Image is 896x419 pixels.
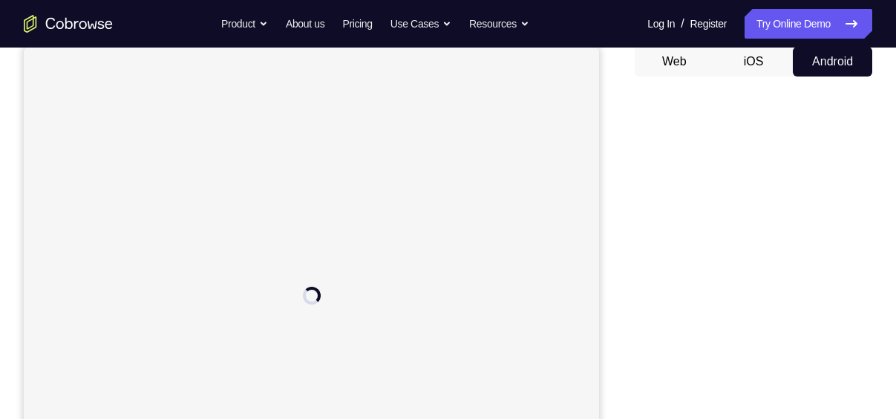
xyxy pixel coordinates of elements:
a: Pricing [342,9,372,39]
span: / [681,15,684,33]
button: Resources [469,9,529,39]
button: Use Cases [390,9,451,39]
a: Try Online Demo [745,9,872,39]
a: Register [690,9,727,39]
a: About us [286,9,324,39]
button: Web [635,47,714,77]
button: Product [221,9,268,39]
button: Android [793,47,872,77]
a: Go to the home page [24,15,113,33]
button: iOS [714,47,794,77]
a: Log In [647,9,675,39]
